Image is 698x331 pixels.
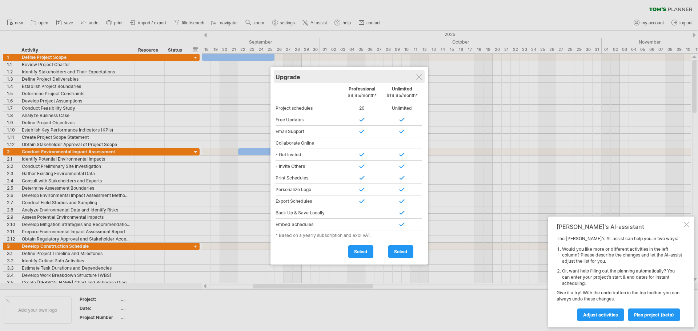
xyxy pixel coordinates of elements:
div: Professional [342,86,382,102]
div: Collaborate Online [276,137,342,149]
div: Print Schedules [276,172,342,184]
div: Embed Schedules [276,219,342,230]
div: - Get Invited [276,149,342,161]
div: - Invite Others [276,161,342,172]
a: Adjust activities [577,308,624,321]
span: select [354,249,368,254]
span: Adjust activities [583,312,618,318]
li: Or, want help filling out the planning automatically? You can enter your project's start & end da... [562,268,682,286]
span: plan project (beta) [634,312,674,318]
a: plan project (beta) [628,308,680,321]
li: Would you like more or different activities in the left column? Please describe the changes and l... [562,246,682,265]
a: select [388,245,413,258]
div: Export Schedules [276,195,342,207]
div: 20 [342,102,382,114]
div: Free Updates [276,114,342,126]
div: Email Support [276,126,342,137]
div: Back Up & Save Locally [276,207,342,219]
div: Personalize Logo [276,184,342,195]
div: Unlimited [382,102,422,114]
span: select [394,249,408,254]
span: $9,95/month* [348,93,377,98]
a: select [348,245,373,258]
div: Upgrade [276,70,423,83]
span: $19,95/month* [386,93,418,98]
div: Unlimited [382,86,422,102]
div: * Based on a yearly subscription and excl VAT. [276,233,423,238]
div: Project schedules [276,102,342,114]
div: The [PERSON_NAME]'s AI-assist can help you in two ways: Give it a try! With the undo button in th... [557,236,682,321]
div: [PERSON_NAME]'s AI-assistant [557,223,682,230]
